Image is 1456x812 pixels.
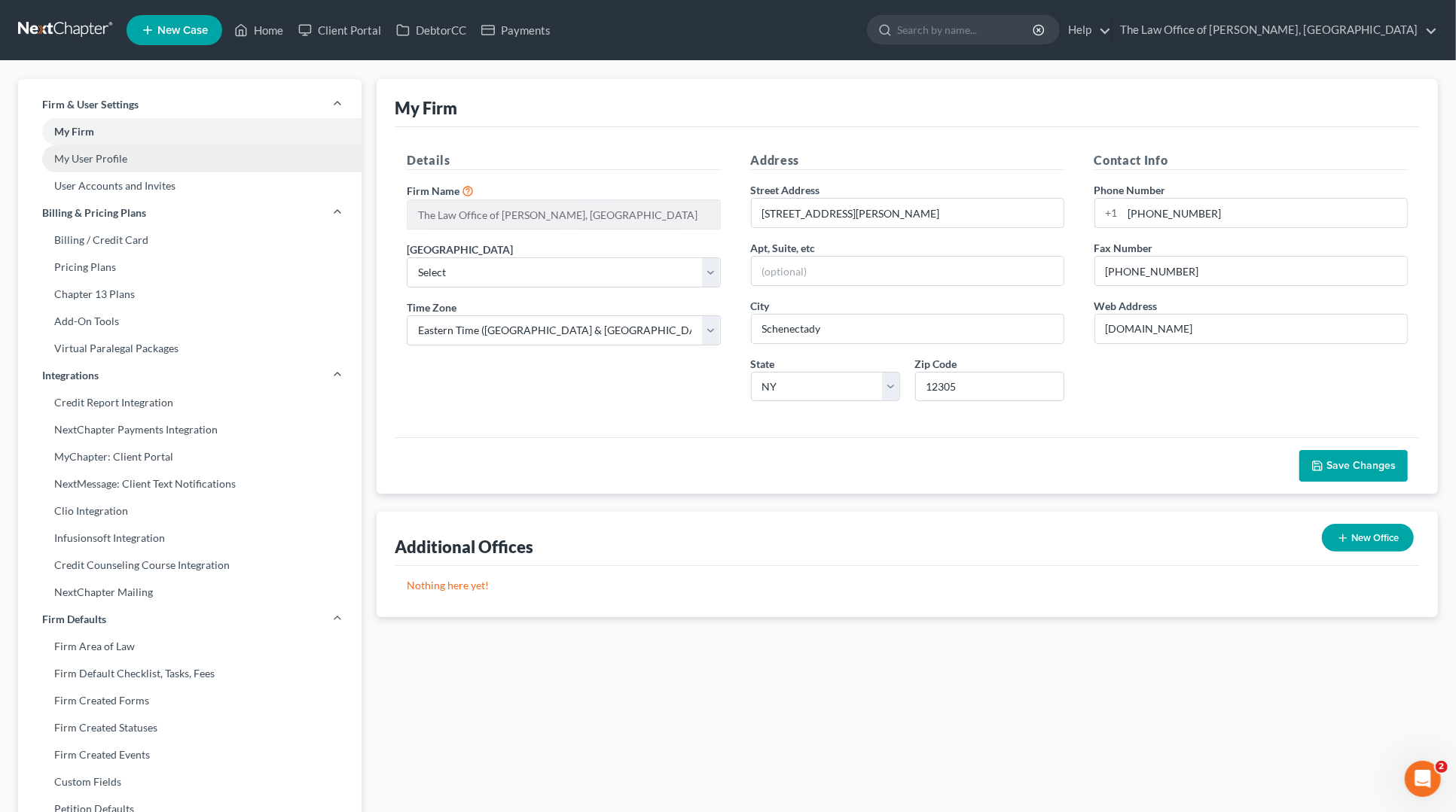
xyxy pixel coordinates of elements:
[18,416,362,443] a: NextChapter Payments Integration
[752,199,1064,227] input: Enter address...
[18,470,362,497] a: NextMessage: Client Text Notifications
[18,579,362,606] a: NextChapter Mailing
[42,368,99,383] span: Integrations
[18,633,362,660] a: Firm Area of Law
[18,443,362,470] a: MyChapter: Client Portal
[407,242,513,257] label: [GEOGRAPHIC_DATA]
[1405,761,1441,797] iframe: Intercom live chat
[1436,761,1448,773] span: 2
[395,536,533,558] div: Additional Offices
[915,356,957,372] label: Zip Code
[1322,524,1414,552] button: New Office
[751,151,1064,170] h5: Address
[18,687,362,714] a: Firm Created Forms
[18,741,362,768] a: Firm Created Events
[1095,257,1407,285] input: Enter fax...
[18,199,362,227] a: Billing & Pricing Plans
[1094,182,1166,198] label: Phone Number
[18,308,362,335] a: Add-On Tools
[395,97,457,119] div: My Firm
[1123,199,1407,227] input: Enter phone...
[18,172,362,199] a: User Accounts and Invites
[897,16,1035,44] input: Search by name...
[18,497,362,525] a: Clio Integration
[915,372,1064,402] input: XXXXX
[18,606,362,633] a: Firm Defaults
[157,25,208,36] span: New Case
[751,182,820,198] label: Street Address
[291,17,389,44] a: Client Portal
[407,300,456,315] label: Time Zone
[1061,17,1111,44] a: Help
[42,205,146,220] span: Billing & Pricing Plans
[1094,240,1153,256] label: Fax Number
[1095,199,1123,227] div: +1
[407,200,719,229] input: Enter name...
[18,91,362,118] a: Firm & User Settings
[752,257,1064,285] input: (optional)
[1299,450,1408,482] button: Save Changes
[474,17,558,44] a: Payments
[18,335,362,362] a: Virtual Paralegal Packages
[18,552,362,579] a: Credit Counseling Course Integration
[18,389,362,416] a: Credit Report Integration
[42,97,139,112] span: Firm & User Settings
[18,281,362,308] a: Chapter 13 Plans
[751,240,816,256] label: Apt, Suite, etc
[18,768,362,795] a: Custom Fields
[1094,151,1408,170] h5: Contact Info
[18,145,362,172] a: My User Profile
[18,660,362,687] a: Firm Default Checklist, Tasks, Fees
[389,17,474,44] a: DebtorCC
[1113,17,1437,44] a: The Law Office of [PERSON_NAME], [GEOGRAPHIC_DATA]
[18,525,362,552] a: Infusionsoft Integration
[227,17,291,44] a: Home
[752,315,1064,343] input: Enter city...
[18,714,362,741] a: Firm Created Statuses
[751,356,775,372] label: State
[407,151,720,170] h5: Details
[1094,298,1158,314] label: Web Address
[407,578,1408,593] p: Nothing here yet!
[751,298,770,314] label: City
[18,254,362,281] a: Pricing Plans
[18,362,362,389] a: Integrations
[18,227,362,254] a: Billing / Credit Card
[1326,459,1396,472] span: Save Changes
[42,612,106,627] span: Firm Defaults
[18,118,362,145] a: My Firm
[1095,315,1407,343] input: Enter web address....
[407,184,459,197] span: Firm Name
